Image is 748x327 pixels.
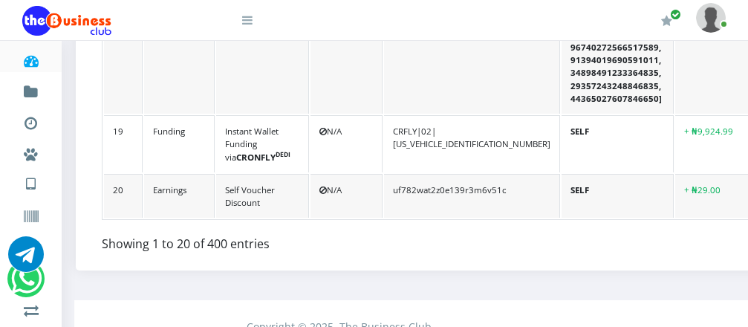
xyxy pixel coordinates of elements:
img: User [696,3,726,32]
td: SELF [562,174,674,218]
td: uf782wat2z0e139r3m6v51c [384,174,560,218]
a: Fund wallet [22,71,39,107]
a: Chat for support [11,272,42,297]
a: International VTU [56,185,181,210]
a: VTU [22,163,39,201]
td: Self Voucher Discount [216,174,309,218]
a: Nigerian VTU [56,163,181,189]
a: Transactions [22,103,39,138]
td: 19 [104,115,143,172]
a: Miscellaneous Payments [22,134,39,169]
td: CRFLY|02|[US_VEHICLE_IDENTIFICATION_NUMBER] [384,115,560,172]
td: Earnings [144,174,215,218]
a: Chat for support [8,247,44,272]
b: CRONFLY [236,152,290,163]
div: Showing 1 to 20 of 400 entries [102,224,510,253]
img: Logo [22,6,111,36]
sup: DEDI [276,150,290,159]
a: Airtime -2- Cash [22,290,39,326]
td: SELF [562,115,674,172]
span: Renew/Upgrade Subscription [670,9,681,20]
td: N/A [310,115,383,172]
a: Dashboard [22,40,39,76]
td: 20 [104,174,143,218]
td: Funding [144,115,215,172]
td: Instant Wallet Funding via [216,115,309,172]
i: Renew/Upgrade Subscription [661,15,672,27]
td: N/A [310,174,383,218]
a: Vouchers [22,196,39,232]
